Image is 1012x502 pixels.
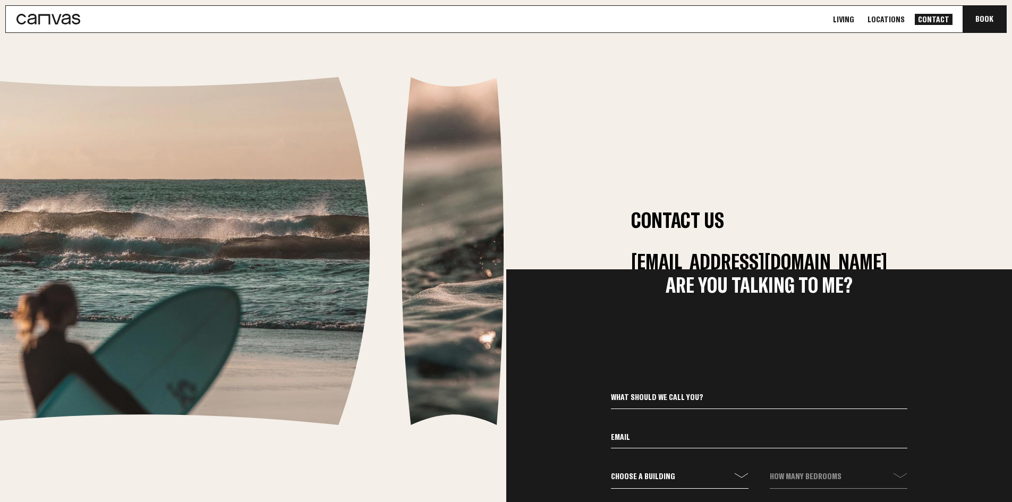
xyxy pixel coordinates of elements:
[830,14,857,25] a: Living
[915,14,953,25] a: Contact
[402,77,506,425] img: f51425e637488006e53d063710fa9d9f44a46166-400x1200.jpg
[611,430,907,448] input: Email
[963,6,1006,32] button: Book
[631,210,887,230] h1: Contact Us
[864,14,908,25] a: Locations
[631,251,887,271] a: [EMAIL_ADDRESS][DOMAIN_NAME]
[611,391,907,409] input: What should we call you?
